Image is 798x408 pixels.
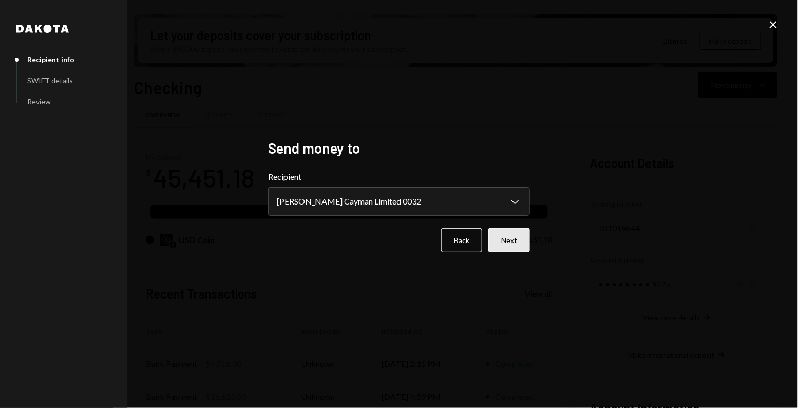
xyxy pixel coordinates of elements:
div: Review [27,97,51,106]
button: Next [488,228,530,252]
label: Recipient [268,171,530,183]
div: SWIFT details [27,76,73,85]
button: Recipient [268,187,530,216]
div: Recipient info [27,55,74,64]
h2: Send money to [268,138,530,158]
button: Back [441,228,482,252]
